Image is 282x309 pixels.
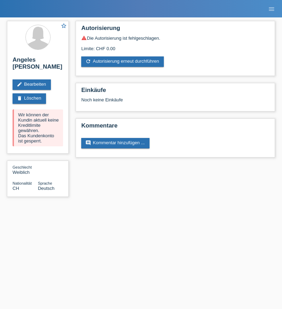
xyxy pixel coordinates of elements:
[13,164,38,175] div: Weiblich
[268,6,275,13] i: menu
[13,165,32,169] span: Geschlecht
[81,56,164,67] a: refreshAutorisierung erneut durchführen
[85,59,91,64] i: refresh
[81,25,269,35] h2: Autorisierung
[17,95,22,101] i: delete
[81,35,87,41] i: warning
[13,56,63,74] h2: Angeles [PERSON_NAME]
[38,186,55,191] span: Deutsch
[13,79,51,90] a: editBearbeiten
[81,122,269,133] h2: Kommentare
[265,7,279,11] a: menu
[38,181,52,185] span: Sprache
[13,186,19,191] span: Schweiz
[61,23,67,29] i: star_border
[13,93,46,104] a: deleteLöschen
[61,23,67,30] a: star_border
[81,41,269,51] div: Limite: CHF 0.00
[81,138,150,148] a: commentKommentar hinzufügen ...
[85,140,91,146] i: comment
[13,109,63,146] div: Wir können der Kundin aktuell keine Kreditlimite gewähren. Das Kundenkonto ist gesperrt.
[17,82,22,87] i: edit
[81,97,269,108] div: Noch keine Einkäufe
[81,35,269,41] div: Die Autorisierung ist fehlgeschlagen.
[81,87,269,97] h2: Einkäufe
[13,181,32,185] span: Nationalität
